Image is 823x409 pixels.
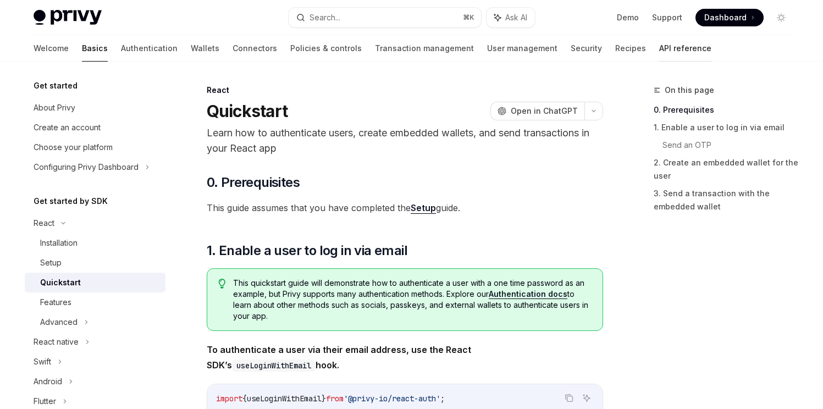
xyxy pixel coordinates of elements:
img: light logo [34,10,102,25]
div: About Privy [34,101,75,114]
div: React native [34,335,79,349]
span: Ask AI [505,12,527,23]
a: Welcome [34,35,69,62]
a: Connectors [233,35,277,62]
a: Transaction management [375,35,474,62]
a: Basics [82,35,108,62]
a: Security [571,35,602,62]
a: Support [652,12,682,23]
span: '@privy-io/react-auth' [344,394,440,404]
a: Create an account [25,118,165,137]
h5: Get started [34,79,78,92]
div: Search... [310,11,340,24]
div: Features [40,296,71,309]
strong: To authenticate a user via their email address, use the React SDK’s hook. [207,344,471,371]
a: Setup [25,253,165,273]
a: Dashboard [695,9,764,26]
div: Swift [34,355,51,368]
a: Demo [617,12,639,23]
a: Recipes [615,35,646,62]
a: Setup [411,202,436,214]
a: Features [25,292,165,312]
span: { [242,394,247,404]
a: Wallets [191,35,219,62]
div: Choose your platform [34,141,113,154]
h1: Quickstart [207,101,288,121]
div: Android [34,375,62,388]
div: Advanced [40,316,78,329]
span: from [326,394,344,404]
div: Installation [40,236,78,250]
a: Policies & controls [290,35,362,62]
button: Toggle dark mode [772,9,790,26]
div: Configuring Privy Dashboard [34,161,139,174]
span: ; [440,394,445,404]
a: 3. Send a transaction with the embedded wallet [654,185,799,215]
button: Ask AI [579,391,594,405]
a: Quickstart [25,273,165,292]
div: React [34,217,54,230]
a: Send an OTP [662,136,799,154]
button: Copy the contents from the code block [562,391,576,405]
button: Ask AI [487,8,535,27]
span: This guide assumes that you have completed the guide. [207,200,603,215]
a: Choose your platform [25,137,165,157]
a: Installation [25,233,165,253]
p: Learn how to authenticate users, create embedded wallets, and send transactions in your React app [207,125,603,156]
span: useLoginWithEmail [247,394,322,404]
a: Authentication [121,35,178,62]
a: 1. Enable a user to log in via email [654,119,799,136]
div: React [207,85,603,96]
button: Search...⌘K [289,8,481,27]
h5: Get started by SDK [34,195,108,208]
svg: Tip [218,279,226,289]
span: Dashboard [704,12,747,23]
div: Flutter [34,395,56,408]
span: This quickstart guide will demonstrate how to authenticate a user with a one time password as an ... [233,278,591,322]
span: 1. Enable a user to log in via email [207,242,407,259]
a: 0. Prerequisites [654,101,799,119]
span: On this page [665,84,714,97]
span: import [216,394,242,404]
div: Create an account [34,121,101,134]
span: } [322,394,326,404]
a: 2. Create an embedded wallet for the user [654,154,799,185]
span: Open in ChatGPT [511,106,578,117]
a: API reference [659,35,711,62]
a: User management [487,35,557,62]
a: Authentication docs [489,289,567,299]
div: Quickstart [40,276,81,289]
div: Setup [40,256,62,269]
a: About Privy [25,98,165,118]
span: 0. Prerequisites [207,174,300,191]
code: useLoginWithEmail [232,360,316,372]
button: Open in ChatGPT [490,102,584,120]
span: ⌘ K [463,13,474,22]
